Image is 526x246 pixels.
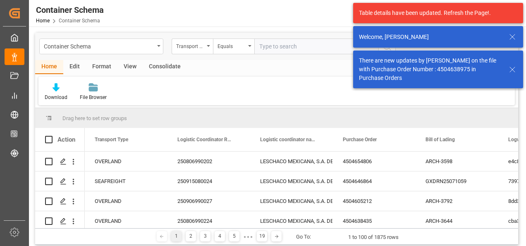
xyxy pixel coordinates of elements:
[260,152,323,171] div: LESCHACO MEXICANA, S.A. DE C.V.
[45,94,67,101] div: Download
[85,171,167,191] div: SEAFREIGHT
[176,41,204,50] div: Transport Type
[167,152,250,171] div: 250806990202
[260,192,323,211] div: LESCHACO MEXICANA, S.A. DE C.V.
[333,171,416,191] div: 4504646864
[35,191,85,211] div: Press SPACE to select this row.
[333,211,416,231] div: 4504638435
[63,60,86,74] div: Edit
[333,191,416,211] div: 4504605212
[416,191,498,211] div: ARCH-3792
[254,39,378,54] input: Type to search
[426,137,455,142] span: Bill of Lading
[260,172,323,191] div: LESCHACO MEXICANA, S.A. DE C.V.
[167,211,250,231] div: 250806990224
[85,152,167,171] div: OVERLAND
[167,191,250,211] div: 250906990027
[186,231,196,241] div: 2
[359,9,511,17] div: Table details have been updated. Refresh the Page!.
[260,137,316,142] span: Logistic coordinator name
[348,233,399,241] div: 1 to 100 of 1875 rows
[416,211,498,231] div: ARCH-3644
[85,191,167,211] div: OVERLAND
[260,212,323,231] div: LESCHACO MEXICANA, S.A. DE C.V.
[35,171,85,191] div: Press SPACE to select this row.
[359,56,501,82] div: There are new updates by [PERSON_NAME] on the file with Purchase Order Number : 4504638975 in Pur...
[86,60,117,74] div: Format
[416,152,498,171] div: ARCH-3598
[333,152,416,171] div: 4504654806
[416,171,498,191] div: GXDRN25071059
[167,171,250,191] div: 250915080024
[215,231,225,241] div: 4
[36,4,104,16] div: Container Schema
[218,41,246,50] div: Equals
[200,231,210,241] div: 3
[244,234,253,240] div: ● ● ●
[213,39,254,54] button: open menu
[39,39,163,54] button: open menu
[85,211,167,231] div: OVERLAND
[35,152,85,171] div: Press SPACE to select this row.
[35,211,85,231] div: Press SPACE to select this row.
[117,60,143,74] div: View
[359,33,501,41] div: Welcome, [PERSON_NAME]
[44,41,154,51] div: Container Schema
[35,60,63,74] div: Home
[343,137,377,142] span: Purchase Order
[80,94,107,101] div: File Browser
[171,231,182,241] div: 1
[62,115,127,121] span: Drag here to set row groups
[57,136,75,143] div: Action
[229,231,239,241] div: 5
[95,137,128,142] span: Transport Type
[296,233,311,241] div: Go To:
[36,18,50,24] a: Home
[257,231,267,241] div: 19
[172,39,213,54] button: open menu
[177,137,233,142] span: Logistic Coordinator Reference Number
[143,60,187,74] div: Consolidate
